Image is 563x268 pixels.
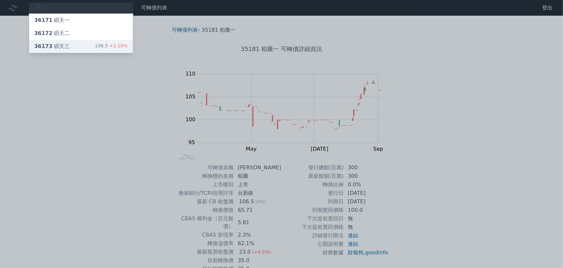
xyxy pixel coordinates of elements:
a: 36171碩天一 [29,14,133,27]
span: 36171 [34,17,53,23]
span: +1.10% [108,43,128,48]
div: 碩天一 [34,16,70,24]
a: 36173碩天三 106.5+1.10% [29,40,133,53]
span: 36173 [34,43,53,49]
a: 36172碩天二 [29,27,133,40]
div: 碩天二 [34,29,70,37]
span: 36172 [34,30,53,36]
div: 106.5 [95,42,128,50]
div: 碩天三 [34,42,70,50]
